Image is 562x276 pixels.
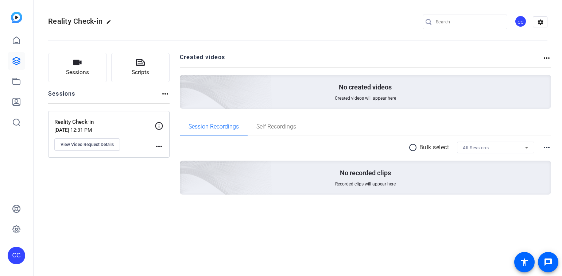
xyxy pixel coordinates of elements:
div: CC [515,15,527,27]
h2: Created videos [180,53,543,67]
img: blue-gradient.svg [11,12,22,23]
mat-icon: radio_button_unchecked [408,143,419,152]
img: Creted videos background [98,3,272,161]
span: Created videos will appear here [335,95,396,101]
button: View Video Request Details [54,138,120,151]
ngx-avatar: Cris Charbonneau [515,15,527,28]
span: Sessions [66,68,89,77]
mat-icon: more_horiz [161,89,170,98]
h2: Sessions [48,89,75,103]
button: Sessions [48,53,107,82]
span: Self Recordings [256,124,296,130]
p: Bulk select [419,143,449,152]
span: Scripts [132,68,149,77]
img: embarkstudio-empty-session.png [98,88,272,247]
mat-icon: more_horiz [542,143,551,152]
mat-icon: accessibility [520,258,529,267]
p: No created videos [339,83,392,92]
span: Session Recordings [189,124,239,130]
span: View Video Request Details [61,142,114,147]
mat-icon: edit [106,19,115,28]
button: Scripts [111,53,170,82]
p: [DATE] 12:31 PM [54,127,155,133]
mat-icon: message [544,258,553,267]
p: Reality Check-in [54,118,155,126]
mat-icon: more_horiz [155,142,163,151]
span: Reality Check-in [48,17,102,26]
span: All Sessions [463,145,489,150]
div: CC [8,247,25,264]
p: No recorded clips [340,169,391,177]
mat-icon: settings [533,17,548,28]
span: Recorded clips will appear here [335,181,396,187]
input: Search [436,18,501,26]
mat-icon: more_horiz [542,54,551,62]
